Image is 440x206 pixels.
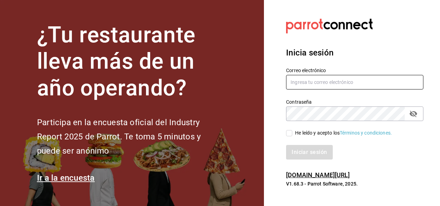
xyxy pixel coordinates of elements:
h3: Inicia sesión [286,46,423,59]
a: [DOMAIN_NAME][URL] [286,171,350,179]
div: He leído y acepto los [295,129,392,137]
a: Ir a la encuesta [37,173,95,183]
a: Términos y condiciones. [340,130,392,136]
h1: ¿Tu restaurante lleva más de un año operando? [37,22,224,102]
label: Contraseña [286,99,423,104]
h2: Participa en la encuesta oficial del Industry Report 2025 de Parrot. Te toma 5 minutos y puede se... [37,115,224,158]
p: V1.68.3 - Parrot Software, 2025. [286,180,423,187]
input: Ingresa tu correo electrónico [286,75,423,89]
button: passwordField [407,108,419,120]
label: Correo electrónico [286,68,423,72]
